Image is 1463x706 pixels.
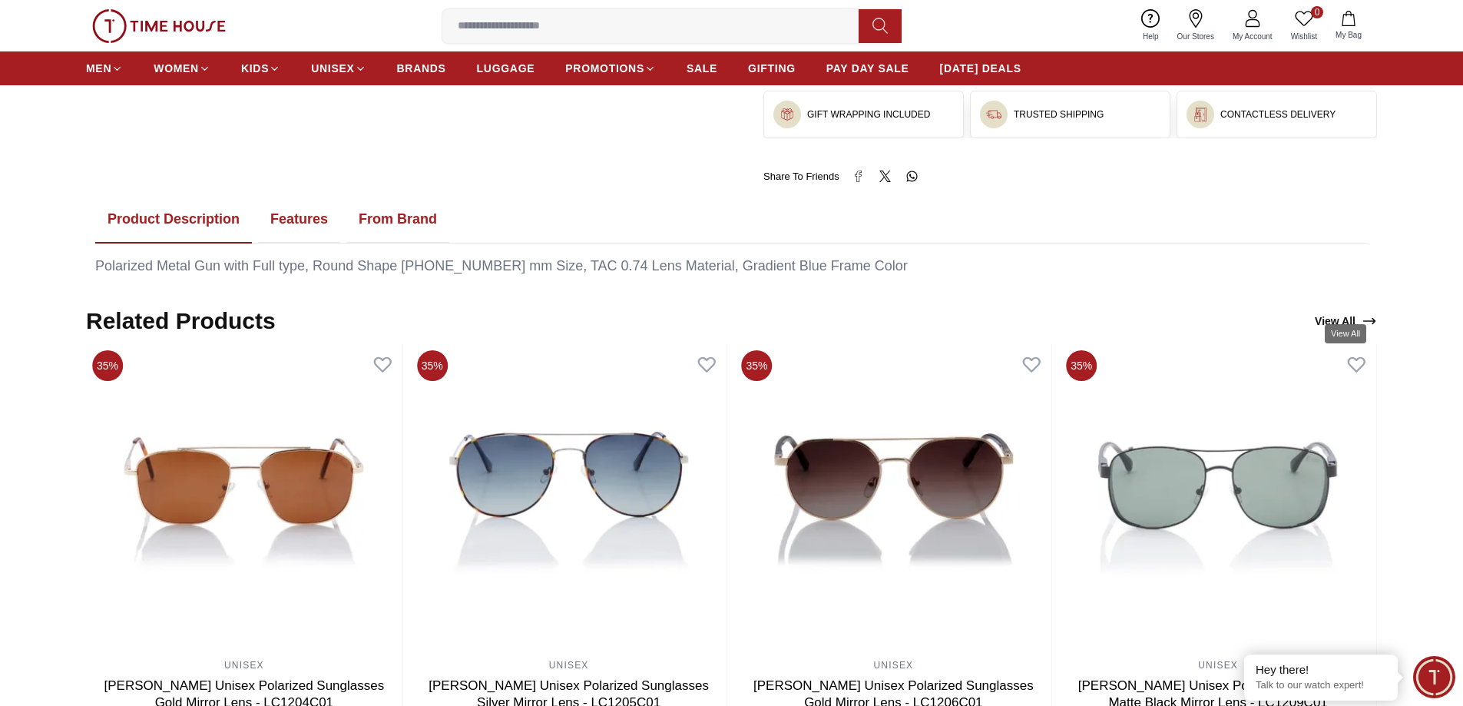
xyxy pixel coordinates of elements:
a: MEN [86,55,123,82]
a: BRANDS [397,55,446,82]
span: Share To Friends [763,169,839,184]
h2: Related Products [86,307,276,335]
img: LEE COOPER Unisex Polarized Sunglasses Gold Mirror Lens - LC1204C01 [86,344,402,651]
p: Talk to our watch expert! [1256,679,1386,692]
button: Product Description [95,196,252,244]
h3: GIFT WRAPPING INCLUDED [807,108,930,121]
h3: TRUSTED SHIPPING [1014,108,1104,121]
div: View All [1315,313,1377,329]
button: My Bag [1326,8,1371,44]
a: WOMEN [154,55,210,82]
span: [DATE] DEALS [940,61,1021,76]
span: PROMOTIONS [565,61,644,76]
a: PROMOTIONS [565,55,656,82]
img: ... [779,107,795,122]
button: Features [258,196,340,244]
div: Chat Widget [1413,656,1455,698]
span: Our Stores [1171,31,1220,42]
span: My Bag [1329,29,1368,41]
a: UNISEX [311,55,366,82]
span: Help [1137,31,1165,42]
div: View All [1325,324,1366,343]
span: MEN [86,61,111,76]
span: 0 [1311,6,1323,18]
img: LEE COOPER Unisex Polarized Sunglasses Silver Mirror Lens - LC1205C01 [411,344,727,651]
span: 35% [742,350,773,381]
h3: CONTACTLESS DELIVERY [1220,108,1336,121]
img: LEE COOPER Unisex Polarized Sunglasses Matte Black Mirror Lens - LC1209C01 [1060,344,1376,651]
span: UNISEX [311,61,354,76]
a: UNISEX [1198,660,1238,671]
a: [DATE] DEALS [940,55,1021,82]
span: My Account [1226,31,1279,42]
a: Our Stores [1168,6,1223,45]
span: PAY DAY SALE [826,61,909,76]
span: SALE [687,61,717,76]
span: Wishlist [1285,31,1323,42]
span: WOMEN [154,61,199,76]
div: Polarized Metal Gun with Full type, Round Shape [PHONE_NUMBER] mm Size, TAC 0.74 Lens Material, G... [95,256,1368,277]
span: KIDS [241,61,269,76]
a: KIDS [241,55,280,82]
a: GIFTING [748,55,796,82]
span: BRANDS [397,61,446,76]
a: UNISEX [873,660,913,671]
img: ... [1193,107,1208,122]
img: LEE COOPER Unisex Polarized Sunglasses Gold Mirror Lens - LC1206C01 [736,344,1052,651]
a: UNISEX [549,660,589,671]
a: View All [1312,310,1380,332]
a: UNISEX [224,660,264,671]
img: ... [986,107,1001,122]
a: 0Wishlist [1282,6,1326,45]
a: PAY DAY SALE [826,55,909,82]
a: Help [1134,6,1168,45]
span: LUGGAGE [477,61,535,76]
span: GIFTING [748,61,796,76]
span: 35% [92,350,123,381]
a: SALE [687,55,717,82]
button: From Brand [346,196,449,244]
span: 35% [417,350,448,381]
span: 35% [1066,350,1097,381]
div: Hey there! [1256,662,1386,678]
a: LUGGAGE [477,55,535,82]
img: ... [92,9,226,43]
